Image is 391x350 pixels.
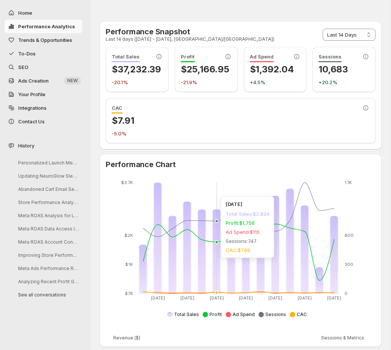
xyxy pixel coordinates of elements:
span: NEW [67,78,78,84]
p: +4.5% [250,78,301,86]
h2: Performance Chart [106,160,376,169]
tspan: [DATE] [298,295,312,301]
span: Revenue ($) [113,335,140,341]
span: Sessions & Metrics [321,335,364,341]
button: Performance Analytics [5,20,82,33]
a: Your Profile [5,87,82,101]
span: Total Sales [112,54,140,62]
button: See all conversations [12,289,84,301]
tspan: $2K [125,233,133,238]
span: History [18,142,34,149]
button: Contact Us [5,115,82,128]
button: Abandoned Cart Email Sequence Creation [12,183,84,195]
span: Profit [209,312,222,317]
span: Home [18,10,32,16]
p: -21.9% [181,78,232,86]
button: Store Performance Analysis and Suggestions [12,196,84,208]
p: $25,166.95 [181,63,232,75]
button: Meta ROAS Analysis for Last 14 Days [12,210,84,221]
tspan: 1.1K [345,180,352,185]
tspan: [DATE] [327,295,341,301]
p: +20.2% [319,78,369,86]
span: Ad Spend [250,54,274,62]
tspan: 0 [345,291,348,296]
span: Integrations [18,105,46,111]
button: Meta ROAS Data Access Issues [12,223,84,235]
span: Contact Us [18,118,45,124]
span: CAC [112,105,122,114]
tspan: [DATE] [151,295,165,301]
tspan: [DATE] [268,295,282,301]
p: 10,683 [319,63,369,75]
p: -5.0% [112,130,369,137]
button: Updating NeuroGlow Sleep Mask Details [12,170,84,182]
span: Your Profile [18,91,45,97]
button: Improving Store Performance Analysis Steps [12,249,84,261]
button: To-Dos [5,47,82,60]
tspan: [DATE] [210,295,224,301]
span: Total Sales [174,312,199,317]
span: Trends & Opportunities [18,37,72,43]
button: Personalized Launch Message for Friends & Family [12,157,84,169]
h2: Performance Snapshot [106,27,274,36]
a: SEO [5,60,82,74]
button: Trends & Opportunities [5,33,82,47]
button: Meta ROAS Account Connection Inquiry [12,236,84,248]
span: To-Dos [18,51,35,57]
span: Sessions [319,54,342,62]
tspan: $78 [125,291,133,296]
a: Integrations [5,101,82,115]
p: -20.1% [112,78,163,86]
span: SEO [18,64,28,70]
button: Meta Ads Performance Review Inquiry [12,262,84,274]
tspan: $1K [125,262,133,267]
tspan: 300 [345,262,353,267]
span: CAC [297,312,307,317]
span: Ad Spend [232,312,255,317]
span: Ads Creation [18,78,49,84]
span: Performance Analytics [18,23,75,29]
p: $7.91 [112,115,369,127]
span: Sessions [265,312,286,317]
tspan: $3.7K [121,180,133,185]
tspan: [DATE] [239,295,253,301]
button: Analyzing Recent Profit Growth [12,276,84,287]
button: Home [5,6,82,20]
tspan: [DATE] [180,295,194,301]
p: Last 14 days ([DATE] - [DATE], [GEOGRAPHIC_DATA]/[GEOGRAPHIC_DATA]) [106,36,274,42]
span: Profit [181,54,195,62]
p: $1,392.04 [250,63,301,75]
tspan: 600 [345,233,354,238]
button: Ads Creation [5,74,82,87]
p: $37,232.39 [112,63,163,75]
